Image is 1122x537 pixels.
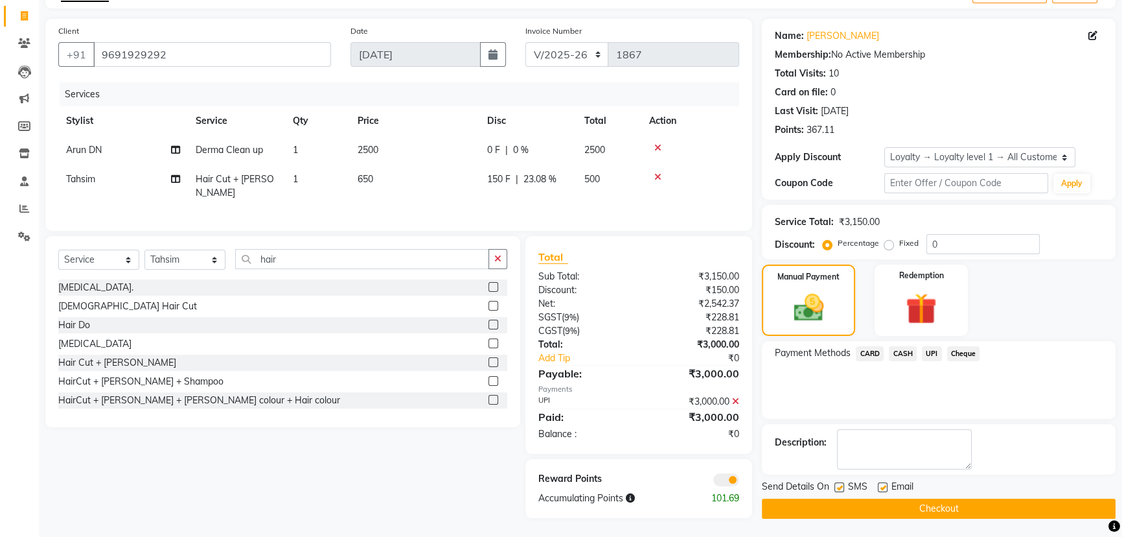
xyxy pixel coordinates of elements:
span: CGST [538,325,562,337]
span: 0 % [513,143,529,157]
div: [DEMOGRAPHIC_DATA] Hair Cut [58,300,197,313]
th: Action [641,106,739,136]
div: ₹0 [657,352,749,365]
span: 150 F [487,173,510,186]
div: Last Visit: [775,104,818,118]
label: Date [350,25,368,37]
button: Checkout [762,499,1116,519]
div: Payable: [529,366,639,381]
div: [MEDICAL_DATA]. [58,281,133,294]
div: Total Visits: [775,67,826,80]
th: Price [350,106,479,136]
span: CARD [856,346,884,361]
div: Payments [538,384,740,395]
div: Paid: [529,409,639,425]
div: Accumulating Points [529,492,694,505]
span: 2500 [584,144,605,156]
div: ₹3,000.00 [639,366,749,381]
div: Membership: [775,48,831,62]
div: ₹228.81 [639,324,749,338]
span: SGST [538,311,562,323]
span: 23.08 % [523,173,556,186]
div: [DATE] [821,104,849,118]
div: ₹150.00 [639,283,749,297]
th: Qty [285,106,350,136]
th: Stylist [58,106,188,136]
span: 9% [565,326,577,336]
div: HairCut + [PERSON_NAME] + [PERSON_NAME] colour + Hair colour [58,394,340,407]
span: SMS [848,480,867,496]
label: Fixed [899,237,919,249]
div: Name: [775,29,804,43]
div: 10 [829,67,839,80]
span: Email [891,480,913,496]
div: 0 [830,86,836,99]
label: Redemption [899,270,944,281]
th: Service [188,106,285,136]
span: | [516,173,518,186]
div: Hair Cut + [PERSON_NAME] [58,356,176,370]
span: CASH [889,346,917,361]
div: Points: [775,123,804,137]
div: Discount: [529,283,639,297]
label: Invoice Number [525,25,582,37]
input: Search by Name/Mobile/Email/Code [93,42,331,67]
div: ₹3,150.00 [839,215,880,229]
div: Card on file: [775,86,828,99]
div: Description: [775,436,827,449]
div: Reward Points [529,472,639,486]
div: [MEDICAL_DATA] [58,337,132,351]
label: Manual Payment [777,271,840,283]
span: Cheque [947,346,980,361]
div: Balance : [529,427,639,441]
th: Total [577,106,641,136]
span: Hair Cut + [PERSON_NAME] [196,173,274,198]
button: +91 [58,42,95,67]
div: Discount: [775,238,815,252]
input: Search or Scan [235,249,489,269]
div: ( ) [529,324,639,338]
label: Percentage [838,237,879,249]
div: ₹228.81 [639,311,749,324]
div: Coupon Code [775,176,884,190]
div: ₹3,000.00 [639,409,749,425]
span: Arun DN [66,144,102,156]
div: ₹2,542.37 [639,297,749,311]
div: Service Total: [775,215,834,229]
div: Apply Discount [775,150,884,164]
div: ₹3,000.00 [639,338,749,352]
div: 367.11 [807,123,834,137]
a: Add Tip [529,352,658,365]
input: Enter Offer / Coupon Code [884,173,1048,193]
span: 500 [584,173,600,185]
div: Net: [529,297,639,311]
th: Disc [479,106,577,136]
div: 101.69 [694,492,749,505]
span: 9% [564,312,577,322]
span: 2500 [358,144,378,156]
div: Hair Do [58,318,90,332]
span: UPI [922,346,942,361]
span: Total [538,250,568,264]
span: 1 [293,173,298,185]
a: [PERSON_NAME] [807,29,879,43]
span: Payment Methods [775,346,851,360]
span: Derma Clean up [196,144,263,156]
span: | [505,143,508,157]
div: HairCut + [PERSON_NAME] + Shampoo [58,375,223,388]
div: ( ) [529,311,639,324]
span: 650 [358,173,373,185]
div: Services [60,82,749,106]
div: ₹3,000.00 [639,395,749,409]
div: ₹3,150.00 [639,270,749,283]
span: 0 F [487,143,500,157]
img: _gift.svg [896,289,946,328]
img: _cash.svg [784,291,833,325]
span: Tahsim [66,173,95,185]
div: Sub Total: [529,270,639,283]
label: Client [58,25,79,37]
span: Send Details On [762,480,829,496]
div: UPI [529,395,639,409]
div: No Active Membership [775,48,1103,62]
button: Apply [1053,174,1090,193]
